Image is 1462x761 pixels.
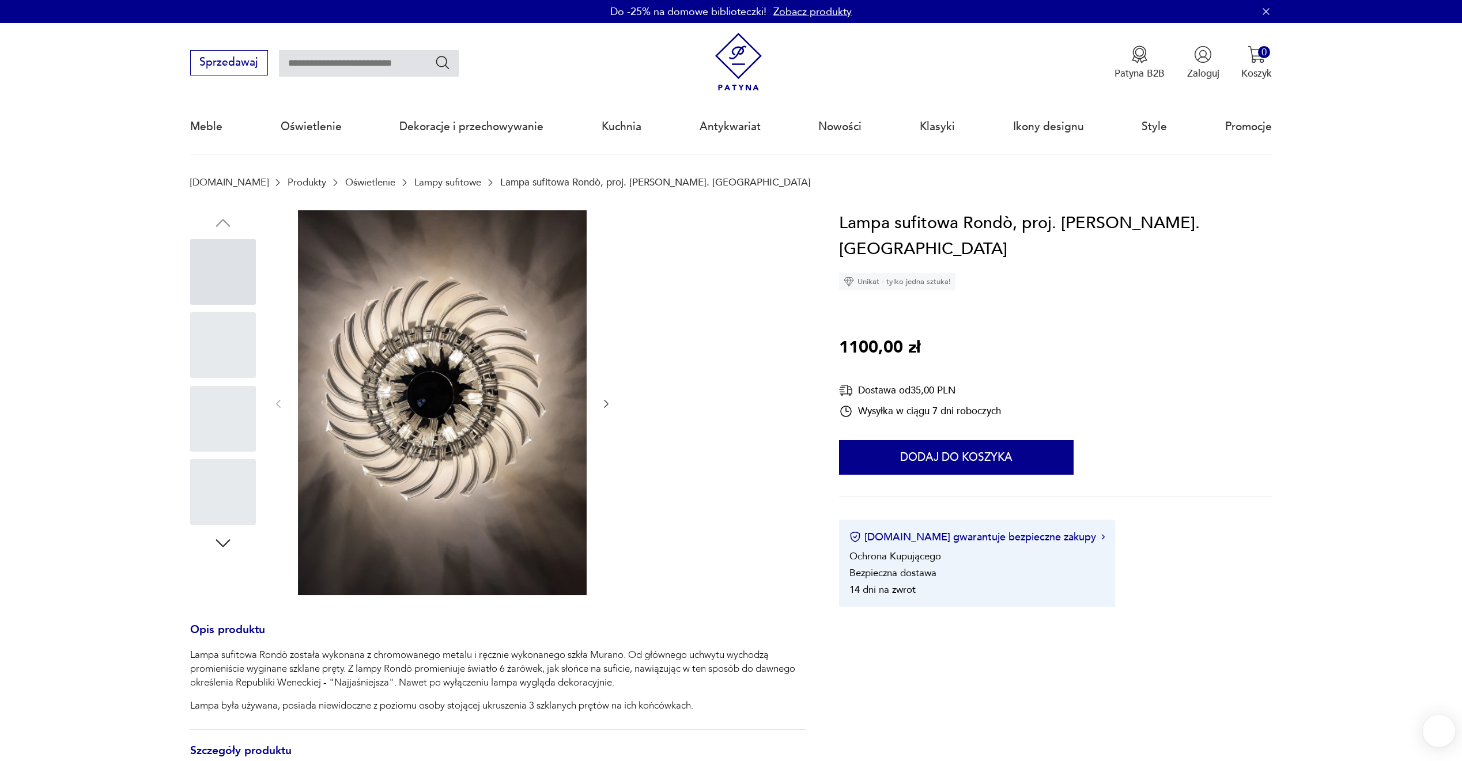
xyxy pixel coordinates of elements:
[839,404,1001,418] div: Wysyłka w ciągu 7 dni roboczych
[700,100,761,153] a: Antykwariat
[1187,67,1219,80] p: Zaloguj
[190,100,222,153] a: Meble
[1187,46,1219,80] button: Zaloguj
[839,440,1074,475] button: Dodaj do koszyka
[844,277,854,287] img: Ikona diamentu
[1225,100,1272,153] a: Promocje
[1142,100,1167,153] a: Style
[500,177,811,188] p: Lampa sufitowa Rondò, proj. [PERSON_NAME]. [GEOGRAPHIC_DATA]
[1115,46,1165,80] button: Patyna B2B
[298,210,587,595] img: Zdjęcie produktu Lampa sufitowa Rondò, proj. Patrizia Volpato. Włochy
[839,383,1001,397] div: Dostawa od 35,00 PLN
[1423,715,1455,747] iframe: Smartsupp widget button
[839,383,853,397] img: Ikona dostawy
[849,550,941,563] li: Ochrona Kupującego
[920,100,955,153] a: Klasyki
[610,5,766,19] p: Do -25% na domowe biblioteczki!
[288,177,326,188] a: Produkty
[414,177,481,188] a: Lampy sufitowe
[602,100,641,153] a: Kuchnia
[190,699,806,713] p: Lampa była używana, posiada niewidoczne z poziomu osoby stojącej ukruszenia 3 szklanych prętów na...
[190,626,806,649] h3: Opis produktu
[1131,46,1149,63] img: Ikona medalu
[709,33,768,91] img: Patyna - sklep z meblami i dekoracjami vintage
[1194,46,1212,63] img: Ikonka użytkownika
[1241,46,1272,80] button: 0Koszyk
[190,177,269,188] a: [DOMAIN_NAME]
[773,5,852,19] a: Zobacz produkty
[1248,46,1265,63] img: Ikona koszyka
[839,210,1272,263] h1: Lampa sufitowa Rondò, proj. [PERSON_NAME]. [GEOGRAPHIC_DATA]
[1115,46,1165,80] a: Ikona medaluPatyna B2B
[839,335,920,361] p: 1100,00 zł
[849,530,1105,544] button: [DOMAIN_NAME] gwarantuje bezpieczne zakupy
[190,50,268,75] button: Sprzedawaj
[190,59,268,68] a: Sprzedawaj
[1013,100,1084,153] a: Ikony designu
[1241,67,1272,80] p: Koszyk
[839,273,955,290] div: Unikat - tylko jedna sztuka!
[849,531,861,543] img: Ikona certyfikatu
[849,583,916,596] li: 14 dni na zwrot
[1115,67,1165,80] p: Patyna B2B
[1258,46,1270,58] div: 0
[435,54,451,71] button: Szukaj
[190,648,806,690] p: Lampa sufitowa Rondò została wykonana z chromowanego metalu i ręcznie wykonanego szkła Murano. Od...
[281,100,342,153] a: Oświetlenie
[345,177,395,188] a: Oświetlenie
[849,566,936,580] li: Bezpieczna dostawa
[818,100,862,153] a: Nowości
[1101,534,1105,540] img: Ikona strzałki w prawo
[399,100,543,153] a: Dekoracje i przechowywanie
